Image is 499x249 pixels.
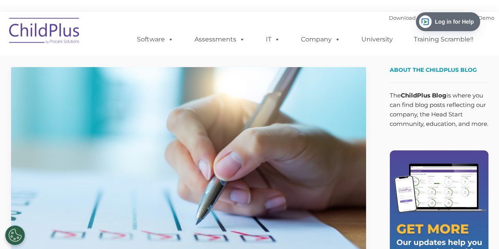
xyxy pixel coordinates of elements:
[401,92,447,99] strong: ChildPlus Blog
[390,66,477,73] span: About the ChildPlus Blog
[389,15,416,21] a: Download
[390,91,488,129] p: The is where you can find blog posts reflecting our company, the Head Start community, education,...
[5,225,25,245] button: Cookies Settings
[406,32,481,47] a: Training Scramble!!
[129,32,181,47] a: Software
[187,32,253,47] a: Assessments
[353,32,401,47] a: University
[293,32,348,47] a: Company
[389,15,494,21] font: |
[5,12,84,52] img: ChildPlus by Procare Solutions
[258,32,288,47] a: IT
